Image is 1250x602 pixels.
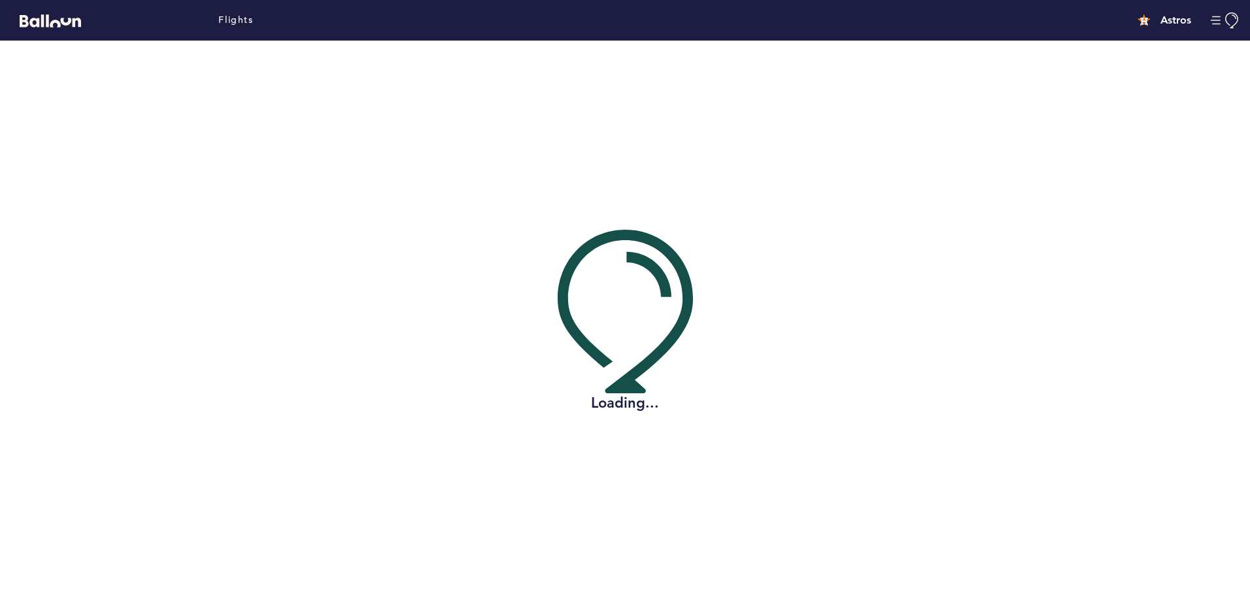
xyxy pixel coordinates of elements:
[20,14,81,27] svg: Balloon
[10,13,81,27] a: Balloon
[1160,12,1191,28] h4: Astros
[558,393,693,413] h2: Loading...
[1211,12,1240,29] button: Manage Account
[218,13,253,27] a: Flights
